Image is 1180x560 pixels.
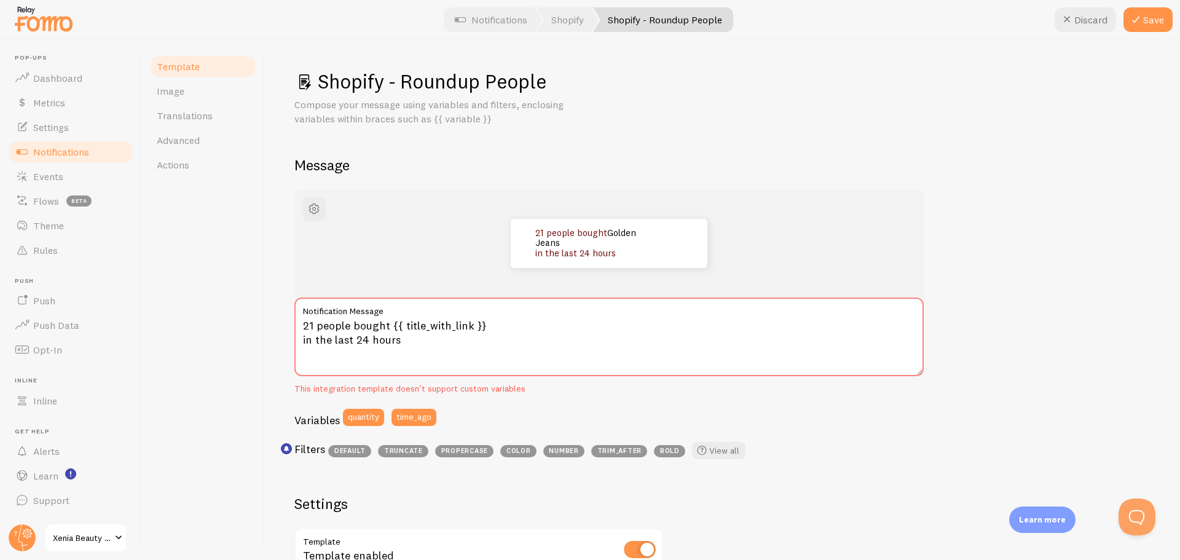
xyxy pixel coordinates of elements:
span: Image [157,85,184,97]
p: Compose your message using variables and filters, enclosing variables within braces such as {{ va... [294,98,589,126]
span: Theme [33,219,64,232]
a: Actions [149,152,257,177]
span: Push [33,294,55,307]
div: This integration template doesn't support custom variables [294,384,924,395]
span: Inline [33,395,57,407]
h3: Variables [294,413,340,427]
a: Support [7,488,134,513]
span: Template [157,60,200,73]
a: Golden Jeans [535,227,636,249]
span: number [543,445,584,457]
a: Learn [7,463,134,488]
span: trim_after [591,445,647,457]
a: Image [149,79,257,103]
button: time_ago [391,409,436,426]
span: bold [654,445,685,457]
a: Theme [7,213,134,238]
a: Dashboard [7,66,134,90]
span: default [328,445,371,457]
span: Flows [33,195,59,207]
span: Alerts [33,445,60,457]
img: fomo-relay-logo-orange.svg [13,3,74,34]
a: Translations [149,103,257,128]
span: Learn [33,470,58,482]
a: View all [692,442,745,459]
a: Settings [7,115,134,140]
a: Xenia Beauty Labs [44,523,127,553]
span: Get Help [15,428,134,436]
a: Events [7,164,134,189]
a: Push Data [7,313,134,337]
div: Learn more [1009,507,1076,533]
a: Template [149,54,257,79]
h3: Filters [294,442,325,456]
a: Push [7,288,134,313]
a: Rules [7,238,134,262]
a: Inline [7,388,134,413]
span: Pop-ups [15,54,134,62]
span: Opt-In [33,344,62,356]
span: Rules [33,244,58,256]
span: Push Data [33,319,79,331]
span: propercase [435,445,494,457]
h2: Message [294,156,1150,175]
span: Actions [157,159,189,171]
span: Events [33,170,63,183]
label: Notification Message [294,298,924,318]
a: Advanced [149,128,257,152]
a: Metrics [7,90,134,115]
p: 21 people bought in the last 24 hours [535,228,658,259]
a: Opt-In [7,337,134,362]
span: Push [15,277,134,285]
h2: Settings [294,494,663,513]
svg: <p>Use filters like | propercase to change CITY to City in your templates</p> [281,443,292,454]
a: Alerts [7,439,134,463]
span: beta [66,195,92,207]
span: Dashboard [33,72,82,84]
span: truncate [378,445,428,457]
span: Inline [15,377,134,385]
h1: Shopify - Roundup People [294,69,1150,94]
span: Metrics [33,97,65,109]
span: Settings [33,121,69,133]
a: Notifications [7,140,134,164]
a: Flows beta [7,189,134,213]
p: Learn more [1019,514,1066,526]
span: Translations [157,109,213,122]
span: Notifications [33,146,89,158]
button: quantity [343,409,384,426]
svg: <p>Watch New Feature Tutorials!</p> [65,468,76,479]
span: color [500,445,537,457]
span: Xenia Beauty Labs [53,530,111,545]
span: Support [33,494,69,507]
iframe: Help Scout Beacon - Open [1119,499,1155,535]
span: Advanced [157,134,200,146]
